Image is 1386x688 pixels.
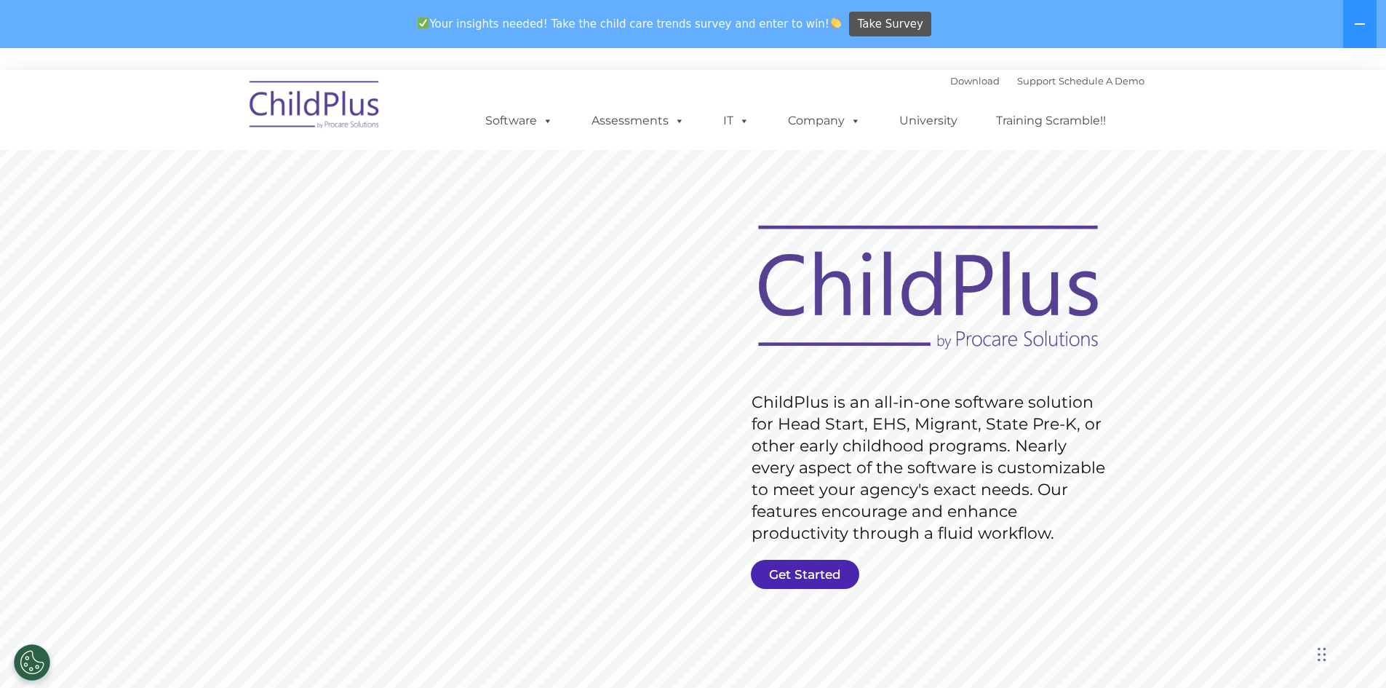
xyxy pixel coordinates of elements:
[950,75,1000,87] a: Download
[577,106,699,135] a: Assessments
[1318,633,1326,676] div: Drag
[752,392,1112,545] rs-layer: ChildPlus is an all-in-one software solution for Head Start, EHS, Migrant, State Pre-K, or other ...
[849,12,931,37] a: Take Survey
[981,106,1120,135] a: Training Scramble!!
[773,106,875,135] a: Company
[885,106,972,135] a: University
[242,71,388,143] img: ChildPlus by Procare Solutions
[858,12,923,37] span: Take Survey
[14,644,50,681] button: Cookies Settings
[751,560,859,589] a: Get Started
[471,106,567,135] a: Software
[709,106,764,135] a: IT
[950,75,1144,87] font: |
[1059,75,1144,87] a: Schedule A Demo
[830,17,841,28] img: 👏
[412,9,848,38] span: Your insights needed! Take the child care trends survey and enter to win!
[1313,618,1386,688] iframe: Chat Widget
[418,17,429,28] img: ✅
[1017,75,1056,87] a: Support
